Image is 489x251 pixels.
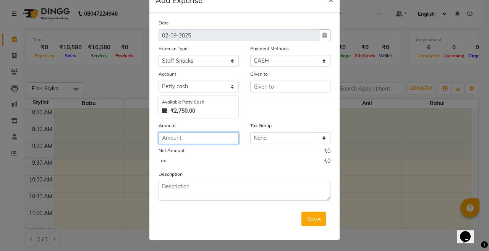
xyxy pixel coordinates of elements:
[159,19,169,26] label: Date
[250,45,289,52] label: Payment Methods
[324,157,330,167] span: ₹0
[159,45,188,52] label: Expense Type
[162,99,235,105] div: Available Petty Cash
[324,147,330,157] span: ₹0
[306,215,321,223] span: Save
[159,147,185,154] label: Net Amount
[457,220,481,243] iframe: chat widget
[250,81,330,92] input: Given to
[159,71,176,78] label: Account
[301,212,326,226] button: Save
[159,122,176,129] label: Amount
[159,132,239,144] input: Amount
[250,122,272,129] label: Tax Group
[170,107,195,115] strong: ₹2,750.00
[159,171,183,178] label: Description
[250,71,268,78] label: Given to
[159,157,166,164] label: Tax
